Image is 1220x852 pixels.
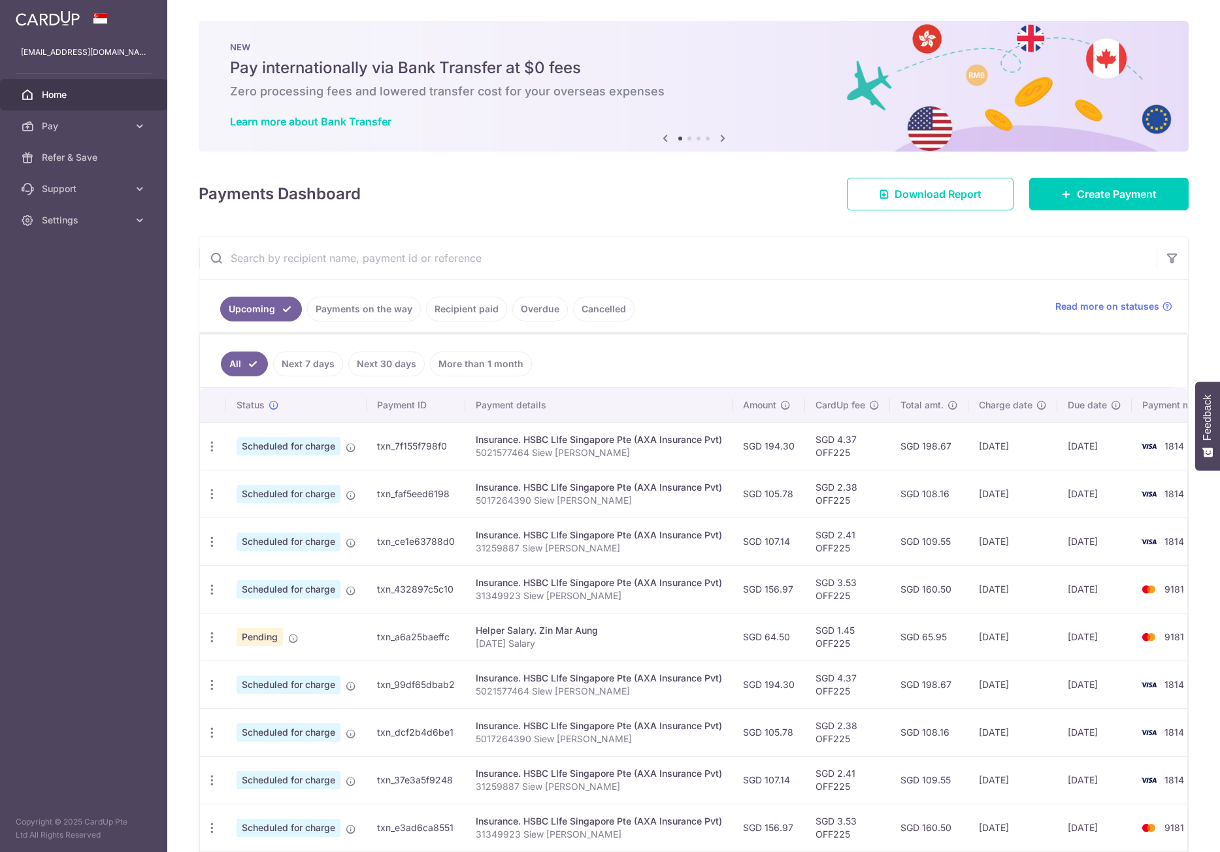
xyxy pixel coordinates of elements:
a: Read more on statuses [1055,300,1172,313]
td: SGD 194.30 [733,422,805,470]
div: Insurance. HSBC LIfe Singapore Pte (AXA Insurance Pvt) [476,481,722,494]
td: [DATE] [1057,613,1132,661]
td: [DATE] [1057,661,1132,708]
span: 1814 [1164,774,1184,785]
td: SGD 4.37 OFF225 [805,661,890,708]
img: Bank Card [1136,582,1162,597]
td: [DATE] [968,613,1057,661]
td: SGD 109.55 [890,756,968,804]
span: Scheduled for charge [237,676,340,694]
div: Insurance. HSBC LIfe Singapore Pte (AXA Insurance Pvt) [476,719,722,732]
td: [DATE] [1057,470,1132,517]
th: Payment ID [367,388,465,422]
span: Scheduled for charge [237,819,340,837]
img: Bank Card [1136,820,1162,836]
img: Bank Card [1136,677,1162,693]
p: 31349923 Siew [PERSON_NAME] [476,589,722,602]
span: 1814 [1164,488,1184,499]
a: Payments on the way [307,297,421,321]
img: Bank Card [1136,534,1162,549]
td: SGD 194.30 [733,661,805,708]
td: txn_e3ad6ca8551 [367,804,465,851]
span: 1814 [1164,727,1184,738]
div: Insurance. HSBC LIfe Singapore Pte (AXA Insurance Pvt) [476,576,722,589]
td: SGD 198.67 [890,661,968,708]
span: 1814 [1164,679,1184,690]
td: txn_dcf2b4d6be1 [367,708,465,756]
span: Charge date [979,399,1032,412]
td: [DATE] [968,422,1057,470]
a: Recipient paid [426,297,507,321]
td: SGD 65.95 [890,613,968,661]
td: SGD 160.50 [890,804,968,851]
td: [DATE] [968,661,1057,708]
td: SGD 2.41 OFF225 [805,756,890,804]
span: Scheduled for charge [237,723,340,742]
th: Payment details [465,388,733,422]
p: [DATE] Salary [476,637,722,650]
td: SGD 1.45 OFF225 [805,613,890,661]
span: 1814 [1164,440,1184,451]
td: SGD 105.78 [733,470,805,517]
a: Upcoming [220,297,302,321]
td: [DATE] [968,470,1057,517]
td: SGD 2.38 OFF225 [805,708,890,756]
td: [DATE] [968,756,1057,804]
div: Insurance. HSBC LIfe Singapore Pte (AXA Insurance Pvt) [476,815,722,828]
div: Insurance. HSBC LIfe Singapore Pte (AXA Insurance Pvt) [476,433,722,446]
span: Scheduled for charge [237,437,340,455]
div: Insurance. HSBC LIfe Singapore Pte (AXA Insurance Pvt) [476,672,722,685]
span: Settings [42,214,128,227]
td: SGD 108.16 [890,708,968,756]
td: SGD 107.14 [733,517,805,565]
td: SGD 3.53 OFF225 [805,804,890,851]
td: SGD 2.41 OFF225 [805,517,890,565]
div: Insurance. HSBC LIfe Singapore Pte (AXA Insurance Pvt) [476,767,722,780]
p: 31259887 Siew [PERSON_NAME] [476,780,722,793]
td: [DATE] [968,565,1057,613]
a: More than 1 month [430,352,532,376]
button: Feedback - Show survey [1195,382,1220,470]
td: txn_37e3a5f9248 [367,756,465,804]
h5: Pay internationally via Bank Transfer at $0 fees [230,57,1157,78]
td: SGD 156.97 [733,565,805,613]
img: Bank Card [1136,486,1162,502]
a: Create Payment [1029,178,1189,210]
td: SGD 160.50 [890,565,968,613]
td: [DATE] [968,708,1057,756]
span: CardUp fee [816,399,865,412]
span: Pending [237,628,283,646]
span: Total amt. [900,399,944,412]
span: Download Report [895,186,981,202]
td: SGD 3.53 OFF225 [805,565,890,613]
a: Next 7 days [273,352,343,376]
td: SGD 198.67 [890,422,968,470]
td: SGD 64.50 [733,613,805,661]
span: 1814 [1164,536,1184,547]
p: 5017264390 Siew [PERSON_NAME] [476,494,722,507]
span: Scheduled for charge [237,771,340,789]
span: 9181 [1164,583,1184,595]
p: 31259887 Siew [PERSON_NAME] [476,542,722,555]
td: [DATE] [1057,708,1132,756]
span: Read more on statuses [1055,300,1159,313]
span: Scheduled for charge [237,532,340,551]
td: [DATE] [1057,756,1132,804]
span: Refer & Save [42,151,128,164]
td: SGD 107.14 [733,756,805,804]
td: SGD 4.37 OFF225 [805,422,890,470]
td: SGD 108.16 [890,470,968,517]
span: Scheduled for charge [237,485,340,503]
a: Overdue [512,297,568,321]
p: 5017264390 Siew [PERSON_NAME] [476,732,722,745]
td: [DATE] [1057,565,1132,613]
td: txn_99df65dbab2 [367,661,465,708]
span: Feedback [1202,395,1213,440]
td: txn_faf5eed6198 [367,470,465,517]
span: Amount [743,399,776,412]
img: Bank Card [1136,629,1162,645]
td: SGD 2.38 OFF225 [805,470,890,517]
input: Search by recipient name, payment id or reference [199,237,1157,279]
img: Bank Card [1136,438,1162,454]
p: 31349923 Siew [PERSON_NAME] [476,828,722,841]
